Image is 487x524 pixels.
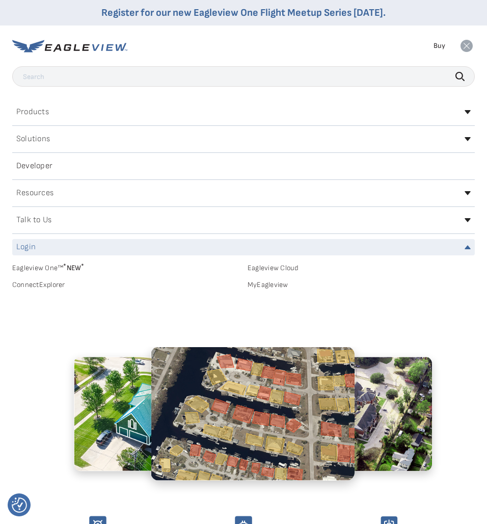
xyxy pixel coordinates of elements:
[63,264,84,272] span: NEW
[16,243,36,251] h2: Login
[434,41,445,50] a: Buy
[16,108,49,116] h2: Products
[12,280,239,290] a: ConnectExplorer
[12,66,475,87] input: Search
[16,135,50,143] h2: Solutions
[74,357,247,471] img: 4.2.png
[12,497,27,513] img: Revisit consent button
[12,158,475,174] a: Developer
[12,260,239,272] a: Eagleview One™*NEW*
[101,7,386,19] a: Register for our new Eagleview One Flight Meetup Series [DATE].
[248,264,475,273] a: Eagleview Cloud
[248,280,475,290] a: MyEagleview
[12,497,27,513] button: Consent Preferences
[16,162,52,170] h2: Developer
[16,189,53,197] h2: Resources
[16,216,51,224] h2: Talk to Us
[151,347,355,481] img: 5.2.png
